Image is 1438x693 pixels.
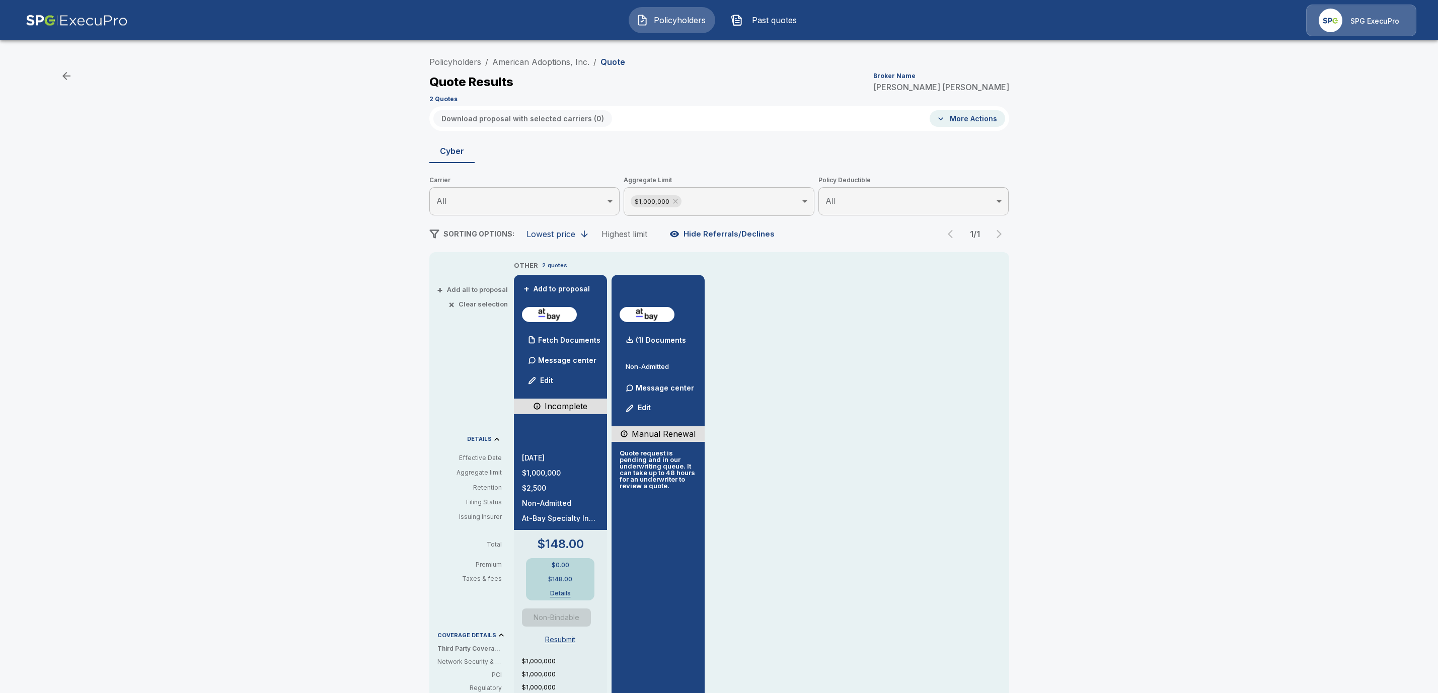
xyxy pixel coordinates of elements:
[620,450,697,489] p: Quote request is pending and in our underwriting queue. It can take up to 48 hours for an underwr...
[622,398,656,418] button: Edit
[747,14,802,26] span: Past quotes
[437,562,510,568] p: Premium
[448,301,455,307] span: ×
[467,436,492,442] p: DETAILS
[667,224,779,244] button: Hide Referrals/Declines
[437,644,510,653] p: Third Party Coverage
[439,286,508,293] button: +Add all to proposal
[731,14,743,26] img: Past quotes Icon
[1306,5,1416,36] a: Agency IconSPG ExecuPro
[1350,16,1399,26] p: SPG ExecuPro
[522,683,607,692] p: $1,000,000
[541,631,579,649] button: Resubmit
[538,337,600,344] p: Fetch Documents
[437,670,502,679] p: PCI: Covers fines or penalties imposed by banks or credit card companies
[538,355,596,365] p: Message center
[429,96,458,102] p: 2 Quotes
[436,196,446,206] span: All
[522,470,599,477] p: $1,000,000
[429,56,625,68] nav: breadcrumb
[514,261,538,271] p: OTHER
[632,428,696,440] p: Manual Renewal
[443,229,514,238] span: SORTING OPTIONS:
[437,468,502,477] p: Aggregate limit
[545,400,587,412] p: Incomplete
[524,370,558,391] button: Edit
[552,562,569,568] p: $0.00
[873,73,916,79] p: Broker Name
[437,542,510,548] p: Total
[429,57,481,67] a: Policyholders
[437,286,443,293] span: +
[429,139,475,163] button: Cyber
[485,56,488,68] li: /
[437,512,502,521] p: Issuing Insurer
[548,576,572,582] p: $148.00
[540,590,580,596] button: Details
[629,7,715,33] button: Policyholders IconPolicyholders
[437,483,502,492] p: Retention
[600,58,625,66] p: Quote
[437,498,502,507] p: Filing Status
[930,110,1005,127] button: More Actions
[429,76,513,88] p: Quote Results
[624,307,670,322] img: atbaycybersurplus
[542,261,546,270] p: 2
[522,608,599,627] span: Quote is a non-bindable indication
[522,485,599,492] p: $2,500
[652,14,708,26] span: Policyholders
[522,500,599,507] p: Non-Admitted
[522,670,607,679] p: $1,000,000
[522,515,599,522] p: At-Bay Specialty Insurance Company
[626,363,697,370] p: Non-Admitted
[1319,9,1342,32] img: Agency Icon
[437,683,502,692] p: Regulatory: In case you're fined by regulators (e.g., for breaching consumer privacy)
[636,382,694,393] p: Message center
[522,454,599,461] p: [DATE]
[522,283,592,294] button: +Add to proposal
[873,83,1009,91] p: [PERSON_NAME] [PERSON_NAME]
[523,285,529,292] span: +
[526,307,573,322] img: atbaycybersurplus
[636,14,648,26] img: Policyholders Icon
[437,453,502,463] p: Effective Date
[437,576,510,582] p: Taxes & fees
[631,195,682,207] div: $1,000,000
[492,57,589,67] a: American Adoptions, Inc.
[537,538,584,550] p: $148.00
[450,301,508,307] button: ×Clear selection
[636,337,686,344] p: (1) Documents
[437,633,496,638] p: COVERAGE DETAILS
[601,229,647,239] div: Highest limit
[818,175,1009,185] span: Policy Deductible
[548,261,567,270] p: quotes
[433,110,612,127] button: Download proposal with selected carriers (0)
[526,229,575,239] div: Lowest price
[723,7,810,33] button: Past quotes IconPast quotes
[26,5,128,36] img: AA Logo
[631,196,673,207] span: $1,000,000
[437,657,502,666] p: Network Security & Privacy Liability: Third party liability costs
[965,230,985,238] p: 1 / 1
[429,175,620,185] span: Carrier
[522,657,607,666] p: $1,000,000
[593,56,596,68] li: /
[825,196,836,206] span: All
[624,175,814,185] span: Aggregate Limit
